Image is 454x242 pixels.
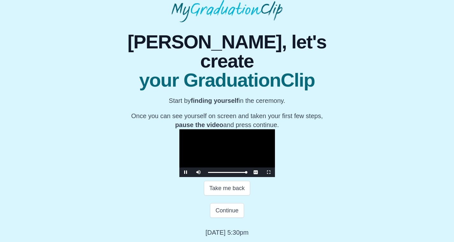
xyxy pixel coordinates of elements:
[205,228,249,237] p: [DATE] 5:30pm
[249,167,262,177] button: Captions
[191,97,239,104] b: finding yourself
[262,167,275,177] button: Fullscreen
[192,167,205,177] button: Mute
[179,129,275,177] div: Video Player
[210,203,244,218] button: Continue
[113,32,341,71] span: [PERSON_NAME], let's create
[113,96,341,105] p: Start by in the ceremony.
[208,172,246,173] div: Progress Bar
[204,181,250,196] button: Take me back
[113,111,341,129] p: Once you can see yourself on screen and taken your first few steps, and press continue.
[113,71,341,90] span: your GraduationClip
[179,167,192,177] button: Pause
[175,121,223,128] b: pause the video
